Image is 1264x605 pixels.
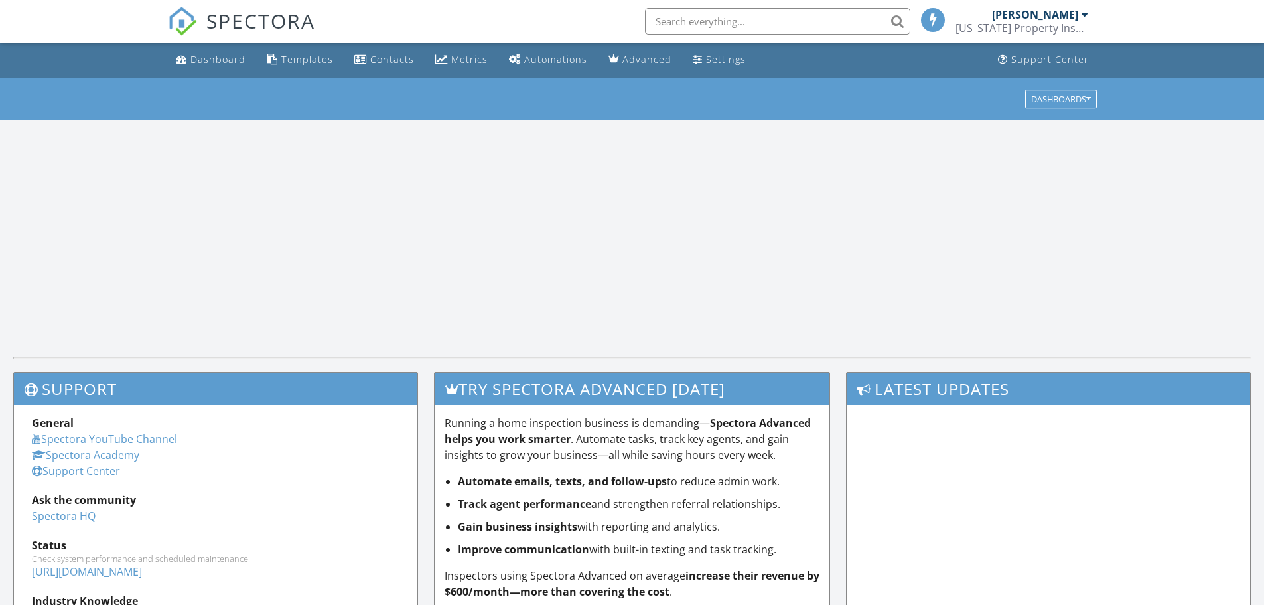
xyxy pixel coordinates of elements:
[645,8,910,35] input: Search everything...
[171,48,251,72] a: Dashboard
[445,568,820,600] p: Inspectors using Spectora Advanced on average .
[458,474,820,489] li: to reduce admin work.
[445,416,811,446] strong: Spectora Advanced helps you work smarter
[1011,53,1089,66] div: Support Center
[14,373,417,405] h3: Support
[458,542,589,557] strong: Improve communication
[706,53,746,66] div: Settings
[32,537,399,553] div: Status
[504,48,593,72] a: Automations (Basic)
[32,448,139,462] a: Spectora Academy
[993,48,1094,72] a: Support Center
[261,48,338,72] a: Templates
[168,7,197,36] img: The Best Home Inspection Software - Spectora
[445,415,820,463] p: Running a home inspection business is demanding— . Automate tasks, track key agents, and gain ins...
[687,48,751,72] a: Settings
[190,53,246,66] div: Dashboard
[1025,90,1097,108] button: Dashboards
[349,48,419,72] a: Contacts
[32,464,120,478] a: Support Center
[458,519,577,534] strong: Gain business insights
[603,48,677,72] a: Advanced
[281,53,333,66] div: Templates
[430,48,493,72] a: Metrics
[32,492,399,508] div: Ask the community
[458,519,820,535] li: with reporting and analytics.
[458,496,820,512] li: and strengthen referral relationships.
[451,53,488,66] div: Metrics
[435,373,830,405] h3: Try spectora advanced [DATE]
[458,497,591,511] strong: Track agent performance
[445,568,819,599] strong: increase their revenue by $600/month—more than covering the cost
[32,432,177,446] a: Spectora YouTube Channel
[847,373,1250,405] h3: Latest Updates
[370,53,414,66] div: Contacts
[955,21,1088,35] div: Colorado Property Inspectors, LLC
[992,8,1078,21] div: [PERSON_NAME]
[622,53,671,66] div: Advanced
[1031,94,1091,104] div: Dashboards
[458,474,667,489] strong: Automate emails, texts, and follow-ups
[32,564,142,579] a: [URL][DOMAIN_NAME]
[32,416,74,430] strong: General
[524,53,587,66] div: Automations
[206,7,315,35] span: SPECTORA
[458,541,820,557] li: with built-in texting and task tracking.
[168,18,315,46] a: SPECTORA
[32,553,399,564] div: Check system performance and scheduled maintenance.
[32,509,96,523] a: Spectora HQ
